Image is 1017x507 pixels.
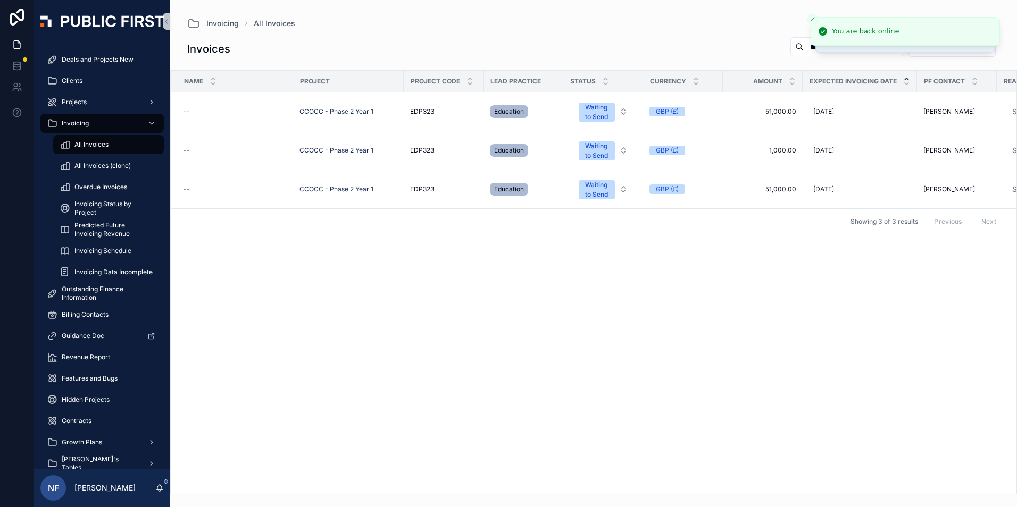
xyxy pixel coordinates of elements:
button: Select Button [570,97,636,126]
a: CCOCC - Phase 2 Year 1 [299,107,397,116]
span: Education [494,146,524,155]
span: -- [184,146,190,155]
div: scrollable content [34,43,170,469]
a: [PERSON_NAME] [923,107,990,116]
button: Select Button [570,175,636,204]
div: GBP (£) [656,146,679,155]
a: CCOCC - Phase 2 Year 1 [299,146,373,155]
div: Waiting to Send [585,180,608,199]
span: Predicted Future Invoicing Revenue [74,221,153,238]
a: Features and Bugs [40,369,164,388]
a: 51,000.00 [729,185,796,193]
a: CCOCC - Phase 2 Year 1 [299,185,373,193]
a: [DATE] [809,103,911,120]
a: All Invoices [254,18,295,29]
div: Waiting to Send [585,103,608,122]
span: Invoicing [206,18,239,29]
span: Showing 3 of 3 results [851,217,918,226]
a: GBP (£) [649,107,716,116]
a: Billing Contacts [40,305,164,324]
span: Outstanding Finance Information [62,285,153,302]
a: -- [184,146,287,155]
span: All Invoices [74,140,109,149]
span: Project Code [411,77,460,86]
a: Select Button [570,174,637,204]
a: -- [184,107,287,116]
span: Projects [62,98,87,106]
span: Education [494,185,524,193]
a: Hidden Projects [40,390,164,409]
span: NF [48,481,59,494]
a: [PERSON_NAME] [923,185,990,193]
span: Lead Practice [490,77,541,86]
a: All Invoices (clone) [53,156,164,175]
span: Amount [753,77,782,86]
button: Select Button [570,136,636,165]
span: Hidden Projects [62,395,110,404]
span: Project [300,77,330,86]
span: [PERSON_NAME]'s Tables [62,455,139,472]
a: 51,000.00 [729,107,796,116]
a: Invoicing Data Incomplete [53,263,164,282]
a: [PERSON_NAME]'s Tables [40,454,164,473]
a: Invoicing [187,17,239,30]
a: Education [490,103,557,120]
span: Currency [650,77,686,86]
a: Revenue Report [40,348,164,367]
span: Revenue Report [62,353,110,361]
a: Select Button [570,97,637,126]
a: Education [490,181,557,198]
a: Invoicing [40,114,164,133]
div: Waiting to Send [585,141,608,160]
a: CCOCC - Phase 2 Year 1 [299,146,397,155]
span: Guidance Doc [62,332,104,340]
span: Invoicing Data Incomplete [74,268,153,276]
a: GBP (£) [649,184,716,194]
a: EDP323 [410,185,477,193]
span: Billing Contacts [62,310,109,319]
span: EDP323 [410,107,434,116]
span: Status [570,77,596,86]
p: [PERSON_NAME] [74,483,136,493]
a: Select Button [570,136,637,165]
span: Contracts [62,417,91,425]
span: Clients [62,77,82,85]
span: EDP323 [410,185,434,193]
span: Features and Bugs [62,374,118,383]
a: Predicted Future Invoicing Revenue [53,220,164,239]
span: Overdue Invoices [74,183,127,191]
a: CCOCC - Phase 2 Year 1 [299,107,373,116]
span: Invoicing Schedule [74,247,131,255]
a: All Invoices [53,135,164,154]
div: GBP (£) [656,184,679,194]
div: GBP (£) [656,107,679,116]
a: 1,000.00 [729,146,796,155]
a: Overdue Invoices [53,178,164,197]
span: [PERSON_NAME] [923,107,975,116]
span: [DATE] [813,185,834,193]
div: Your app has been updated. Click to load the latest changes [836,35,953,54]
span: [PERSON_NAME] [923,185,975,193]
span: -- [184,107,190,116]
span: PF Contact [924,77,965,86]
a: Invoicing Schedule [53,241,164,260]
span: EDP323 [410,146,434,155]
a: -- [184,185,287,193]
a: Contracts [40,411,164,430]
a: CCOCC - Phase 2 Year 1 [299,185,397,193]
a: Projects [40,92,164,112]
a: [DATE] [809,181,911,198]
a: Clients [40,71,164,90]
span: -- [184,185,190,193]
a: EDP323 [410,146,477,155]
a: GBP (£) [649,146,716,155]
button: Close toast [807,14,818,24]
span: Name [184,77,203,86]
span: Invoicing [62,119,89,128]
